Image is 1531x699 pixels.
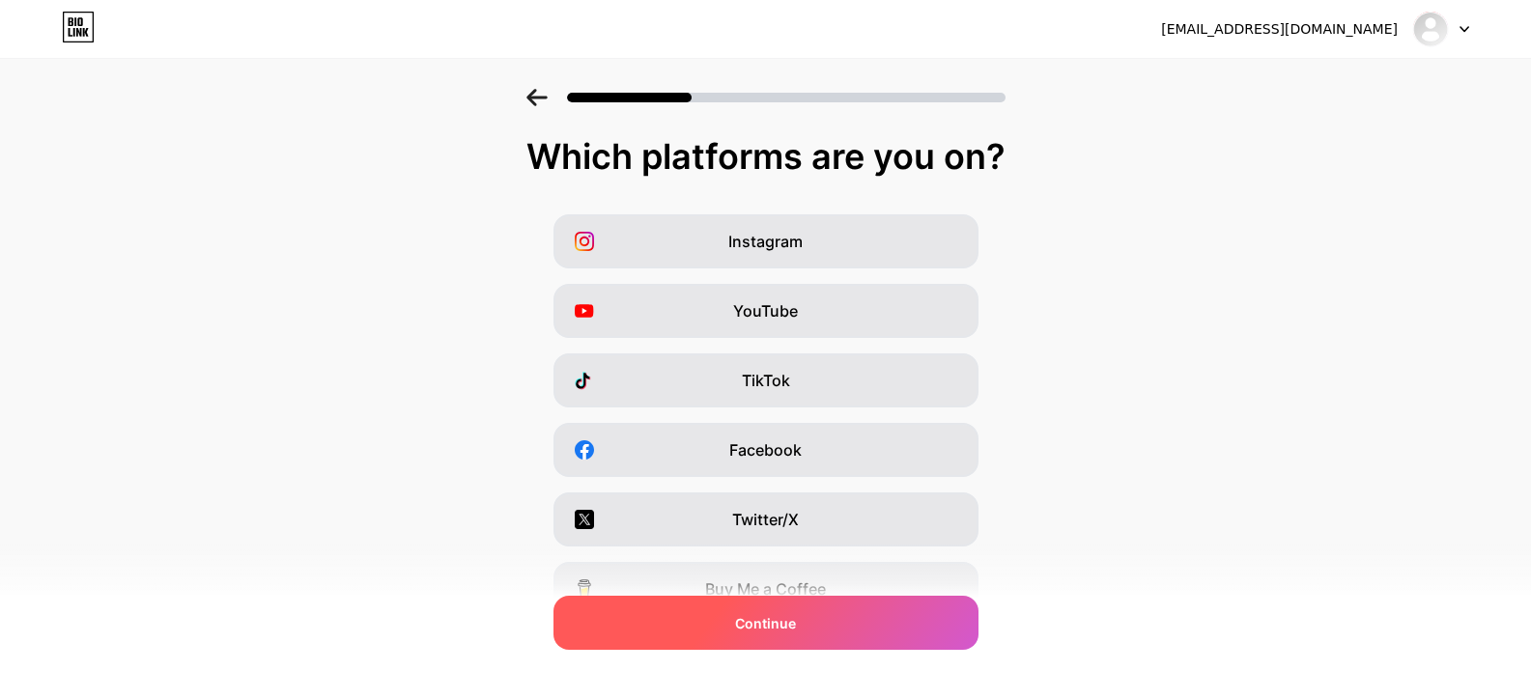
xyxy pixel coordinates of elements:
[1412,11,1449,47] img: Aseng Domino
[735,613,796,633] span: Continue
[742,369,790,392] span: TikTok
[705,577,826,601] span: Buy Me a Coffee
[733,299,798,322] span: YouTube
[1161,19,1398,40] div: [EMAIL_ADDRESS][DOMAIN_NAME]
[19,137,1512,176] div: Which platforms are you on?
[729,438,802,461] span: Facebook
[728,230,803,253] span: Instagram
[732,508,799,531] span: Twitter/X
[730,647,801,670] span: Snapchat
